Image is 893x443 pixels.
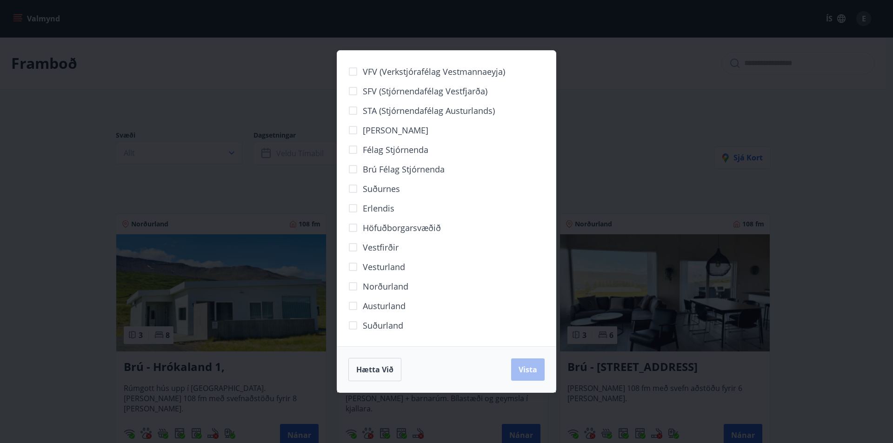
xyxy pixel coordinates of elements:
[363,124,428,136] span: [PERSON_NAME]
[356,364,393,375] span: Hætta við
[363,202,394,214] span: Erlendis
[363,183,400,195] span: Suðurnes
[363,319,403,331] span: Suðurland
[348,358,401,381] button: Hætta við
[363,66,505,78] span: VFV (Verkstjórafélag Vestmannaeyja)
[363,144,428,156] span: Félag stjórnenda
[363,163,445,175] span: Brú félag stjórnenda
[363,300,406,312] span: Austurland
[363,85,487,97] span: SFV (Stjórnendafélag Vestfjarða)
[363,280,408,292] span: Norðurland
[363,222,441,234] span: Höfuðborgarsvæðið
[363,241,399,253] span: Vestfirðir
[363,261,405,273] span: Vesturland
[363,105,495,117] span: STA (Stjórnendafélag Austurlands)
